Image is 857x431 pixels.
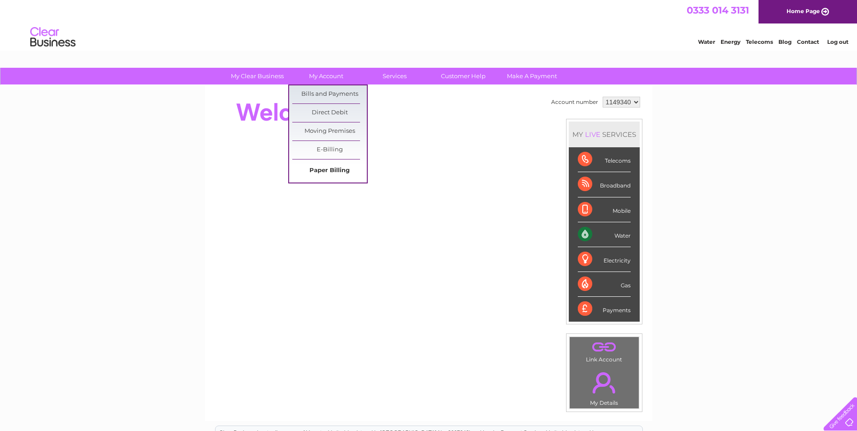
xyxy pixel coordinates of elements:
[292,104,367,122] a: Direct Debit
[583,130,602,139] div: LIVE
[721,38,740,45] a: Energy
[569,365,639,409] td: My Details
[549,94,600,110] td: Account number
[687,5,749,16] a: 0333 014 3131
[797,38,819,45] a: Contact
[292,162,367,180] a: Paper Billing
[746,38,773,45] a: Telecoms
[778,38,791,45] a: Blog
[578,222,631,247] div: Water
[215,5,642,44] div: Clear Business is a trading name of Verastar Limited (registered in [GEOGRAPHIC_DATA] No. 3667643...
[578,197,631,222] div: Mobile
[569,122,640,147] div: MY SERVICES
[292,122,367,141] a: Moving Premises
[292,85,367,103] a: Bills and Payments
[578,272,631,297] div: Gas
[572,367,637,398] a: .
[426,68,501,84] a: Customer Help
[30,23,76,51] img: logo.png
[827,38,848,45] a: Log out
[578,297,631,321] div: Payments
[220,68,295,84] a: My Clear Business
[495,68,569,84] a: Make A Payment
[578,147,631,172] div: Telecoms
[289,68,363,84] a: My Account
[578,247,631,272] div: Electricity
[569,337,639,365] td: Link Account
[292,141,367,159] a: E-Billing
[357,68,432,84] a: Services
[572,339,637,355] a: .
[698,38,715,45] a: Water
[578,172,631,197] div: Broadband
